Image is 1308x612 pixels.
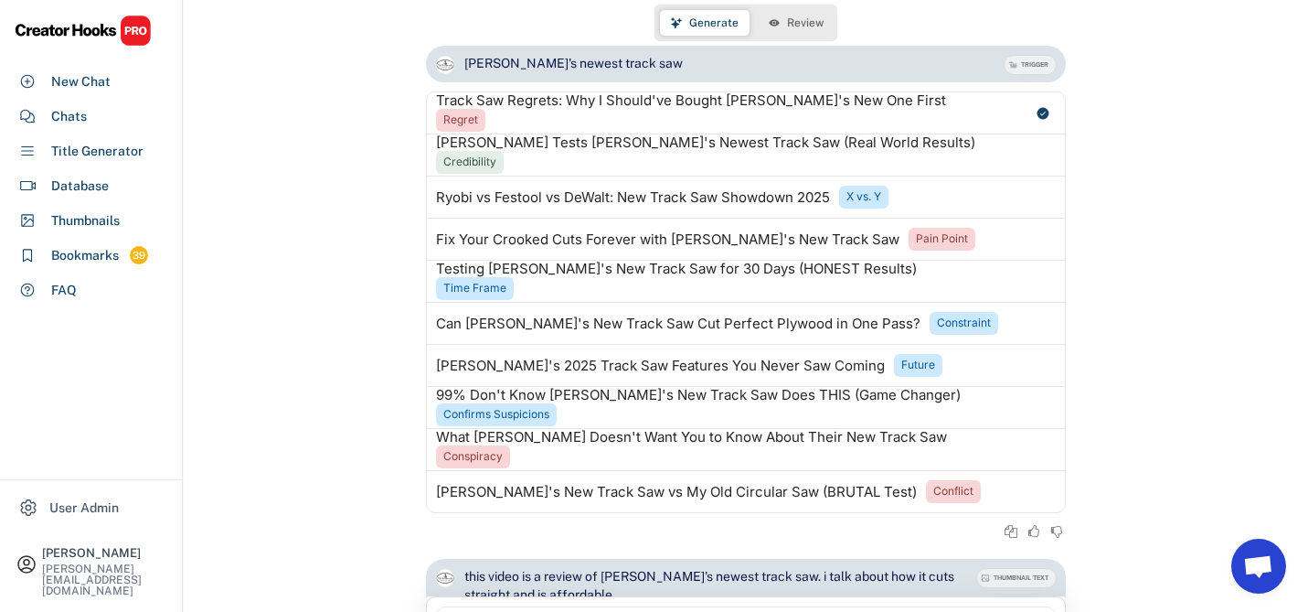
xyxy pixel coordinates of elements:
[51,107,87,126] div: Chats
[901,358,935,373] div: Future
[933,484,973,499] div: Conflict
[916,231,968,247] div: Pain Point
[436,569,454,587] img: unnamed.jpg
[464,568,967,604] div: this video is a review of [PERSON_NAME]'s newest track saw. i talk about how it cuts straight and...
[130,248,148,263] div: 39
[436,485,917,499] div: [PERSON_NAME]'s New Track Saw vs My Old Circular Saw (BRUTAL Test)
[49,499,119,518] div: User Admin
[436,430,947,445] div: What [PERSON_NAME] Doesn't Want You to Know About Their New Track Saw
[51,72,111,91] div: New Chat
[846,189,881,205] div: X vs. Y
[42,547,166,559] div: [PERSON_NAME]
[443,407,549,423] div: Confirms Suspicions
[689,17,739,28] span: Generate
[660,10,750,36] button: Generate
[436,359,885,373] div: [PERSON_NAME]'s 2025 Track Saw Features You Never Saw Coming
[436,93,946,108] div: Track Saw Regrets: Why I Should've Bought [PERSON_NAME]'s New One First
[1021,60,1048,70] div: TRIGGER
[937,316,991,331] div: Constraint
[436,135,975,150] div: [PERSON_NAME] Tests [PERSON_NAME]'s Newest Track Saw (Real World Results)
[1231,539,1286,594] a: Open chat
[443,449,503,465] div: Conspiracy
[51,281,77,300] div: FAQ
[436,388,961,403] div: 99% Don't Know [PERSON_NAME]'s New Track Saw Does THIS (Game Changer)
[436,317,920,331] div: Can [PERSON_NAME]'s New Track Saw Cut Perfect Plywood in One Pass?
[436,232,899,247] div: Fix Your Crooked Cuts Forever with [PERSON_NAME]'s New Track Saw
[42,564,166,596] div: [PERSON_NAME][EMAIL_ADDRESS][DOMAIN_NAME]
[443,155,496,170] div: Credibility
[51,177,109,196] div: Database
[436,262,917,276] div: Testing [PERSON_NAME]'s New Track Saw for 30 Days (HONEST Results)
[436,190,830,205] div: Ryobi vs Festool vs DeWalt: New Track Saw Showdown 2025
[994,574,1048,583] div: THUMBNAIL TEXT
[51,211,120,231] div: Thumbnails
[464,55,683,73] div: [PERSON_NAME]'s newest track saw
[51,246,119,265] div: Bookmarks
[436,56,454,74] img: unnamed.jpg
[787,17,824,28] span: Review
[443,113,478,128] div: Regret
[15,15,152,47] img: CHPRO%20Logo.svg
[758,10,835,36] button: Review
[51,142,144,161] div: Title Generator
[443,281,506,296] div: Time Frame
